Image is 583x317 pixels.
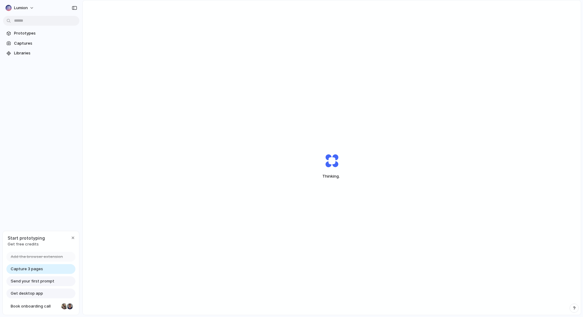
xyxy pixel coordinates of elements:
[14,50,77,56] span: Libraries
[3,3,37,13] button: Lumion
[3,39,79,48] a: Captures
[11,290,43,297] span: Get desktop app
[6,301,75,311] a: Book onboarding call
[8,241,45,247] span: Get free credits
[3,29,79,38] a: Prototypes
[14,40,77,46] span: Captures
[339,174,340,179] span: .
[11,278,54,284] span: Send your first prompt
[66,303,74,310] div: Christian Iacullo
[11,266,43,272] span: Capture 3 pages
[14,5,28,11] span: Lumion
[311,173,353,179] span: Thinking
[14,30,77,36] span: Prototypes
[8,235,45,241] span: Start prototyping
[11,254,63,260] span: Add the browser extension
[11,303,59,309] span: Book onboarding call
[3,49,79,58] a: Libraries
[6,289,75,298] a: Get desktop app
[61,303,68,310] div: Nicole Kubica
